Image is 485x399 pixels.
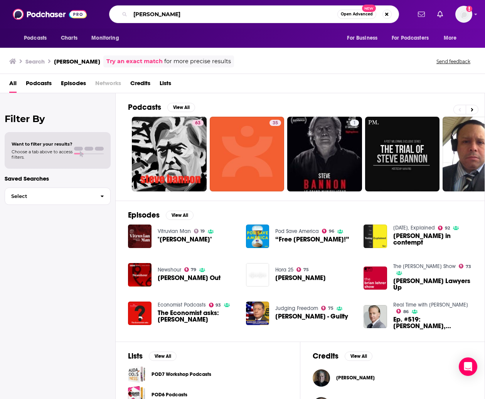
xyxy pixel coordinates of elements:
a: EpisodesView All [128,210,194,220]
span: Episodes [61,77,86,93]
span: [PERSON_NAME] Lawyers Up [393,278,472,291]
a: 19 [194,229,205,233]
span: 19 [200,230,205,233]
h3: [PERSON_NAME] [54,58,100,65]
a: Show notifications dropdown [434,8,446,21]
button: open menu [438,31,466,45]
a: POD7 Workshop Podcasts [152,370,211,379]
h2: Filter By [5,113,111,124]
img: Steve Bannon Lawyers Up [364,267,387,290]
a: Podcasts [26,77,52,93]
a: POD6 Podcasts [152,391,187,399]
button: open menu [342,31,387,45]
button: open menu [86,31,129,45]
a: 63 [192,120,204,126]
a: POD7 Workshop Podcasts [128,365,145,383]
a: Ep. #519: Steve Bannon, Fareed Zakaria [393,316,472,329]
a: 92 [438,226,450,230]
span: Podcasts [24,33,47,44]
button: View All [167,103,195,112]
span: 1 [353,119,356,127]
img: Ep. #519: Steve Bannon, Fareed Zakaria [364,305,387,329]
span: 93 [216,303,221,307]
a: Try an exact match [106,57,163,66]
a: Steve Bannon [336,375,375,381]
div: Open Intercom Messenger [459,357,477,376]
span: 75 [303,268,309,272]
span: Select [5,194,94,199]
h2: Podcasts [128,102,161,112]
svg: Add a profile image [466,6,472,12]
a: Newshour [158,267,181,273]
span: [PERSON_NAME] - Guilty [275,313,348,320]
span: Networks [95,77,121,93]
a: Steve Bannon in contempt [393,233,472,246]
a: 73 [459,264,471,268]
button: View All [345,352,372,361]
img: The Economist asks: Steve Bannon [128,302,152,325]
a: 63 [132,117,207,191]
img: “Free Steve Bannon!” [246,225,269,248]
span: 79 [191,268,196,272]
h3: Search [25,58,45,65]
span: [PERSON_NAME] in contempt [393,233,472,246]
a: All [9,77,17,93]
a: "Steve Bannon" [128,225,152,248]
a: 93 [209,303,221,307]
span: Charts [61,33,77,44]
button: Select [5,188,111,205]
a: Show notifications dropdown [415,8,428,21]
img: Steve Bannon [313,369,330,387]
span: Ep. #519: [PERSON_NAME], [PERSON_NAME] [393,316,472,329]
a: 35 [269,120,281,126]
span: Open Advanced [341,12,373,16]
a: Steve Bannon Lawyers Up [393,278,472,291]
input: Search podcasts, credits, & more... [130,8,337,20]
a: Judging Freedom [275,305,318,312]
span: [PERSON_NAME] [275,275,326,281]
span: Want to filter your results? [12,141,72,147]
span: Monitoring [91,33,119,44]
a: Pod Save America [275,228,319,235]
span: 86 [403,310,409,313]
img: Steve Bannon in contempt [364,225,387,248]
a: Hora 25 [275,267,293,273]
button: Steve BannonSteve Bannon [313,365,472,390]
a: 35 [210,117,285,191]
a: CreditsView All [313,351,372,361]
span: 63 [195,119,200,127]
a: 1 [287,117,362,191]
a: Steve Bannon - Guilty [246,302,269,325]
span: [PERSON_NAME] [336,375,375,381]
span: 96 [329,230,334,233]
a: Economist Podcasts [158,302,206,308]
a: Charts [56,31,82,45]
button: Show profile menu [455,6,472,23]
span: Choose a tab above to access filters. [12,149,72,160]
a: PodcastsView All [128,102,195,112]
a: Credits [130,77,150,93]
a: Real Time with Bill Maher [393,302,468,308]
span: Logged in as susansaulny [455,6,472,23]
button: Send feedback [434,58,473,65]
span: 35 [273,119,278,127]
a: 75 [321,306,333,310]
a: 79 [184,267,197,272]
span: More [444,33,457,44]
span: “Free [PERSON_NAME]!” [275,236,349,243]
a: Steve Bannon [275,275,326,281]
a: 75 [296,267,309,272]
p: Saved Searches [5,175,111,182]
a: Today, Explained [393,225,435,231]
img: Podchaser - Follow, Share and Rate Podcasts [13,7,87,22]
a: Lists [160,77,171,93]
button: open menu [387,31,440,45]
span: For Business [347,33,377,44]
